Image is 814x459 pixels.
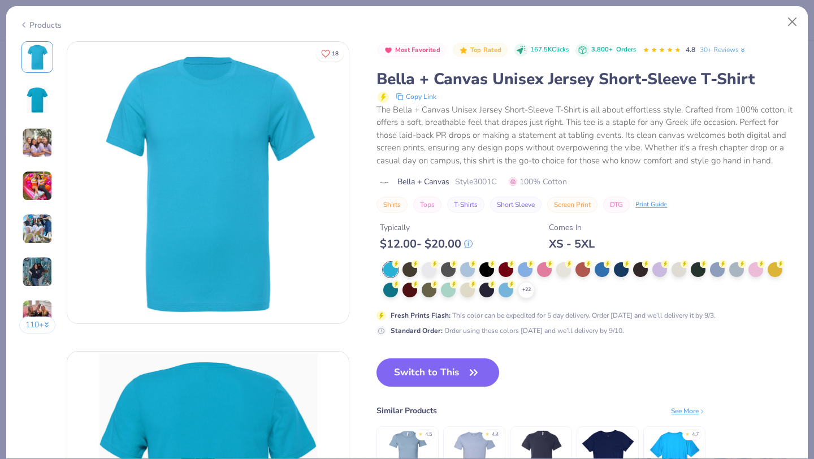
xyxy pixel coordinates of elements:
span: Bella + Canvas [397,176,449,188]
div: XS - 5XL [549,237,595,251]
div: 4.8 Stars [643,41,681,59]
img: Most Favorited sort [384,46,393,55]
button: Badge Button [453,43,507,58]
img: User generated content [22,257,53,287]
div: Bella + Canvas Unisex Jersey Short-Sleeve T-Shirt [376,68,795,90]
div: See More [671,406,705,416]
img: User generated content [22,214,53,244]
strong: Fresh Prints Flash : [391,311,451,320]
img: User generated content [22,300,53,330]
img: brand logo [376,178,392,187]
button: Switch to This [376,358,499,387]
button: Shirts [376,197,408,213]
div: $ 12.00 - $ 20.00 [380,237,473,251]
div: Similar Products [376,405,437,417]
div: Print Guide [635,200,667,210]
span: 100% Cotton [509,176,567,188]
button: Badge Button [378,43,446,58]
img: Front [67,42,349,323]
div: Order using these colors [DATE] and we’ll delivery by 9/10. [391,326,624,336]
button: Close [782,11,803,33]
img: User generated content [22,171,53,201]
div: Products [19,19,62,31]
img: Back [24,86,51,114]
div: ★ [685,431,690,435]
span: Top Rated [470,47,502,53]
a: 30+ Reviews [700,45,747,55]
div: Comes In [549,222,595,233]
button: 110+ [19,317,56,334]
span: Style 3001C [455,176,496,188]
button: Tops [413,197,441,213]
div: The Bella + Canvas Unisex Jersey Short-Sleeve T-Shirt is all about effortless style. Crafted from... [376,103,795,167]
img: User generated content [22,128,53,158]
button: DTG [603,197,630,213]
div: This color can be expedited for 5 day delivery. Order [DATE] and we’ll delivery it by 9/3. [391,310,716,321]
span: + 22 [522,286,531,294]
div: ★ [485,431,490,435]
img: Top Rated sort [459,46,468,55]
span: 167.5K Clicks [530,45,569,55]
button: Like [316,45,344,62]
button: copy to clipboard [392,90,440,103]
div: Typically [380,222,473,233]
div: 3,800+ [591,45,636,55]
div: 4.4 [492,431,499,439]
div: 4.7 [692,431,699,439]
span: Most Favorited [395,47,440,53]
span: 4.8 [686,45,695,54]
span: Orders [616,45,636,54]
button: Short Sleeve [490,197,542,213]
strong: Standard Order : [391,326,443,335]
span: 18 [332,51,339,57]
div: 4.5 [425,431,432,439]
div: ★ [418,431,423,435]
button: Screen Print [547,197,597,213]
img: Front [24,44,51,71]
button: T-Shirts [447,197,484,213]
